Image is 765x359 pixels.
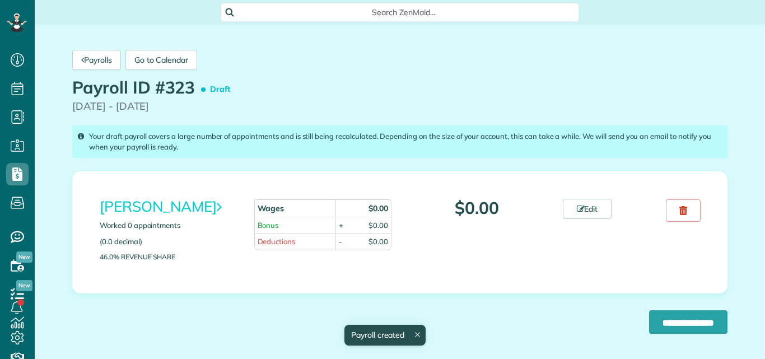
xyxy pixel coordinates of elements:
a: Go to Calendar [125,50,197,70]
p: $0.00 [408,199,546,217]
a: [PERSON_NAME] [100,197,221,216]
div: $0.00 [368,220,388,231]
td: Deductions [254,233,335,250]
strong: Wages [258,203,284,213]
p: [DATE] - [DATE] [72,99,727,114]
div: $0.00 [368,236,388,247]
span: New [16,280,32,291]
p: Worked 0 appointments [100,220,237,231]
strong: $0.00 [368,203,388,213]
h1: Payroll ID #323 [72,78,235,99]
p: 46.0% Revenue Share [100,253,237,260]
div: + [339,220,343,231]
td: Bonus [254,217,335,234]
p: (0.0 decimal) [100,236,237,247]
span: Your draft payroll covers a large number of appointments and is still being recalculated. Dependi... [89,132,711,151]
span: Draft [203,80,235,99]
span: New [16,251,32,263]
div: Payroll created [344,325,426,346]
a: Payrolls [72,50,121,70]
a: Edit [563,199,612,219]
div: - [339,236,342,247]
